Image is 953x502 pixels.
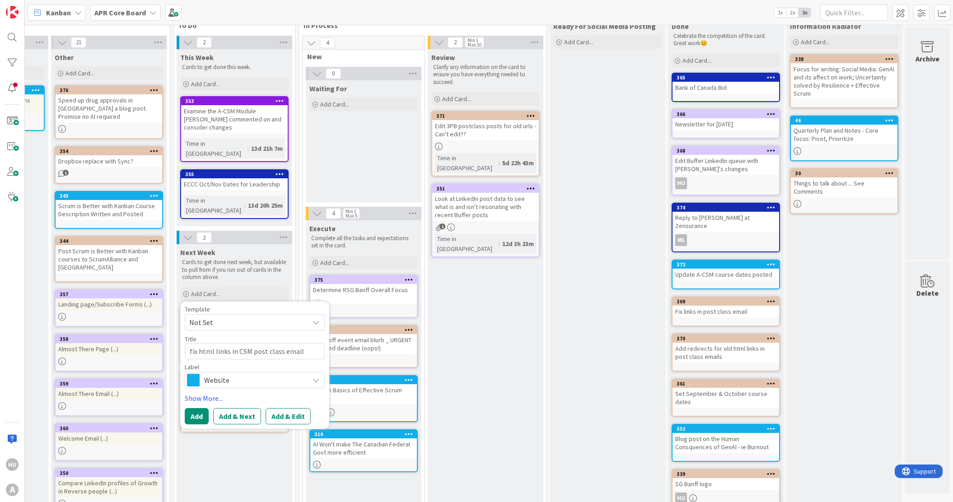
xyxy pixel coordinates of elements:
div: 357 [60,291,162,297]
span: 😊 [700,39,707,47]
div: Fix links in post class email [673,306,779,317]
span: Support [19,1,41,12]
div: Almost There Page (...) [56,343,162,355]
div: Design Basics of Effective Scrum Quiz [310,384,417,404]
div: Reply to [PERSON_NAME] at Zensurance [673,212,779,232]
a: 359Almost There Email (...) [55,379,163,416]
div: 341 [310,376,417,384]
span: Waiting For [309,84,347,93]
div: 352 [673,425,779,433]
div: Time in [GEOGRAPHIC_DATA] [435,234,499,254]
div: 374Reply to [PERSON_NAME] at Zensurance [673,204,779,232]
div: 374 [677,205,779,211]
div: 368 [673,147,779,155]
div: 343Scrum is Better with Kanban Course Description Written and Posted [56,192,162,220]
a: 360Welcome Email (...) [55,423,163,461]
a: 375Determine RSG Banff Overall Focus …. [309,275,418,318]
div: Focus for writing: Social Media: GenAI and its affect on work; Uncertainty solved by Resilience +... [791,63,897,99]
div: 13d 20h 25m [246,200,285,210]
span: : [248,144,249,153]
div: 370Add redirects for old html links in post class emails [673,335,779,363]
div: Time in [GEOGRAPHIC_DATA] [184,139,248,158]
span: 2 [196,37,212,48]
div: Almost There Email (...) [56,388,162,400]
div: 366Newsletter for [DATE] [673,110,779,130]
button: Add & Next [213,408,261,424]
span: 1x [774,8,786,17]
div: 310 [314,431,417,437]
div: Welcome Email (...) [56,432,162,444]
div: 353 [181,97,288,105]
a: 361Set September & October course dates [672,379,780,417]
a: 341Design Basics of Effective Scrum QuizML [309,375,418,422]
button: Add & Edit [266,408,311,424]
div: 365 [673,74,779,82]
div: Min 1 [346,209,356,214]
div: 30Things to talk about ... See Comments [791,169,897,197]
div: Post Scrum is Better with Kanban courses to ScrumAlliance and [GEOGRAPHIC_DATA] [56,245,162,273]
div: Max 10 [467,42,481,47]
div: 344 [56,237,162,245]
a: 352Blog post on the Human Consquences of GenAI - ie Burnout [672,424,780,462]
div: 5d 22h 43m [500,158,536,168]
span: 1 [439,223,445,229]
div: 352 [677,426,779,432]
div: 372 [677,261,779,268]
div: 333 [310,326,417,334]
div: 376 [56,86,162,94]
div: ML [673,234,779,246]
div: Archive [916,53,939,64]
div: 368 [677,148,779,154]
div: 353Examine the A-CSM Module [PERSON_NAME] commented on and consider changes [181,97,288,133]
span: : [499,158,500,168]
a: 355ECCC Oct/Nov Dates for LeadershipTime in [GEOGRAPHIC_DATA]:13d 20h 25m [180,169,289,219]
div: 365Bank of Canada Bid [673,74,779,93]
a: 376Speed up drug approvals in [GEOGRAPHIC_DATA] a blog post. Promise no AI required [55,85,163,139]
div: 361Set September & October course dates [673,380,779,408]
span: Template [185,306,210,312]
span: To Do [178,21,284,30]
div: Compare LinkedIn profiles of Growth in Reverse people (...) [56,477,162,497]
span: Website [204,374,304,386]
div: HU [6,458,19,471]
div: 371 [436,113,539,119]
span: Add Card... [191,80,220,88]
div: 375Determine RSG Banff Overall Focus …. [310,276,417,304]
div: 371Edit 3PB postclass posts for old urls - Can't edit?? [432,112,539,140]
span: 2 [196,232,212,243]
div: 350 [60,470,162,476]
span: Review [431,53,455,62]
button: Add [185,408,209,424]
div: 339SG Banff logo [673,470,779,490]
span: Execute [309,224,336,233]
input: Quick Filter... [820,5,888,21]
div: 358 [56,335,162,343]
div: Edit Buffer LinkedIn queue with [PERSON_NAME]'s changes [673,155,779,175]
div: 375 [310,276,417,284]
span: Add Card... [320,259,349,267]
div: 350Compare LinkedIn profiles of Growth in Reverse people (...) [56,469,162,497]
div: 344 [60,238,162,244]
div: Min 1 [467,38,478,42]
div: Things to talk about ... See Comments [791,177,897,197]
div: 46 [795,117,897,124]
div: 351 [432,185,539,193]
span: Ready For Social Media Posting [553,22,656,31]
div: Time in [GEOGRAPHIC_DATA] [184,195,244,215]
p: Complete all the tasks and expectations set in the card. [311,235,416,250]
div: 354 [56,147,162,155]
div: HU [675,177,687,189]
a: 46Quarterly Plan and Notes - Core focus: Pivot, Prioritize [790,116,898,161]
a: 358Almost There Page (...) [55,334,163,372]
div: 333SG Banff event email blurb _ URGENT - Missed deadline (oops!) [310,326,417,354]
span: Add Card... [320,100,349,108]
div: 30 [795,170,897,177]
label: Title [185,335,196,343]
span: 4 [326,208,341,219]
div: 354Dropbox replace with Sync? [56,147,162,167]
img: Visit kanbanzone.com [6,6,19,19]
div: 376 [60,87,162,93]
span: Add Card... [564,38,593,46]
div: 351Look at LinkedIn post data to see what is and isn't resonating with recent Buffer posts [432,185,539,221]
span: Label [185,364,199,370]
